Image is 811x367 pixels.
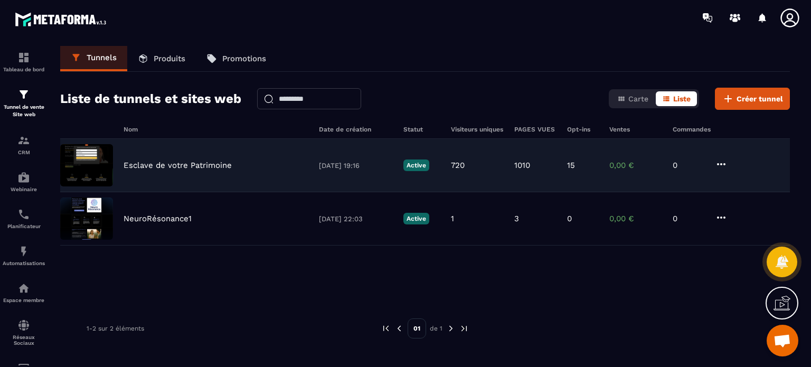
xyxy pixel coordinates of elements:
[319,162,393,170] p: [DATE] 19:16
[3,126,45,163] a: formationformationCRM
[567,161,575,170] p: 15
[87,53,117,62] p: Tunnels
[319,126,393,133] h6: Date de création
[673,214,704,223] p: 0
[124,161,232,170] p: Esclave de votre Patrimoine
[3,223,45,229] p: Planificateur
[222,54,266,63] p: Promotions
[430,324,442,333] p: de 1
[3,237,45,274] a: automationsautomationsAutomatisations
[451,214,454,223] p: 1
[673,95,691,103] span: Liste
[17,245,30,258] img: automations
[60,144,113,186] img: image
[3,274,45,311] a: automationsautomationsEspace membre
[60,88,241,109] h2: Liste de tunnels et sites web
[609,161,662,170] p: 0,00 €
[567,126,599,133] h6: Opt-ins
[3,334,45,346] p: Réseaux Sociaux
[611,91,655,106] button: Carte
[451,126,504,133] h6: Visiteurs uniques
[60,46,127,71] a: Tunnels
[17,88,30,101] img: formation
[403,213,429,224] p: Active
[3,43,45,80] a: formationformationTableau de bord
[381,324,391,333] img: prev
[127,46,196,71] a: Produits
[124,126,308,133] h6: Nom
[15,10,110,29] img: logo
[3,163,45,200] a: automationsautomationsWebinaire
[3,311,45,354] a: social-networksocial-networkRéseaux Sociaux
[514,161,530,170] p: 1010
[3,200,45,237] a: schedulerschedulerPlanificateur
[459,324,469,333] img: next
[609,126,662,133] h6: Ventes
[17,319,30,332] img: social-network
[408,318,426,338] p: 01
[17,51,30,64] img: formation
[673,126,711,133] h6: Commandes
[394,324,404,333] img: prev
[60,197,113,240] img: image
[403,159,429,171] p: Active
[17,171,30,184] img: automations
[3,149,45,155] p: CRM
[673,161,704,170] p: 0
[628,95,648,103] span: Carte
[3,80,45,126] a: formationformationTunnel de vente Site web
[567,214,572,223] p: 0
[403,126,440,133] h6: Statut
[87,325,144,332] p: 1-2 sur 2 éléments
[319,215,393,223] p: [DATE] 22:03
[656,91,697,106] button: Liste
[3,186,45,192] p: Webinaire
[196,46,277,71] a: Promotions
[3,67,45,72] p: Tableau de bord
[451,161,465,170] p: 720
[609,214,662,223] p: 0,00 €
[124,214,192,223] p: NeuroRésonance1
[3,260,45,266] p: Automatisations
[446,324,456,333] img: next
[767,325,798,356] div: Ouvrir le chat
[737,93,783,104] span: Créer tunnel
[715,88,790,110] button: Créer tunnel
[514,126,557,133] h6: PAGES VUES
[514,214,519,223] p: 3
[17,208,30,221] img: scheduler
[17,282,30,295] img: automations
[154,54,185,63] p: Produits
[3,297,45,303] p: Espace membre
[17,134,30,147] img: formation
[3,103,45,118] p: Tunnel de vente Site web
